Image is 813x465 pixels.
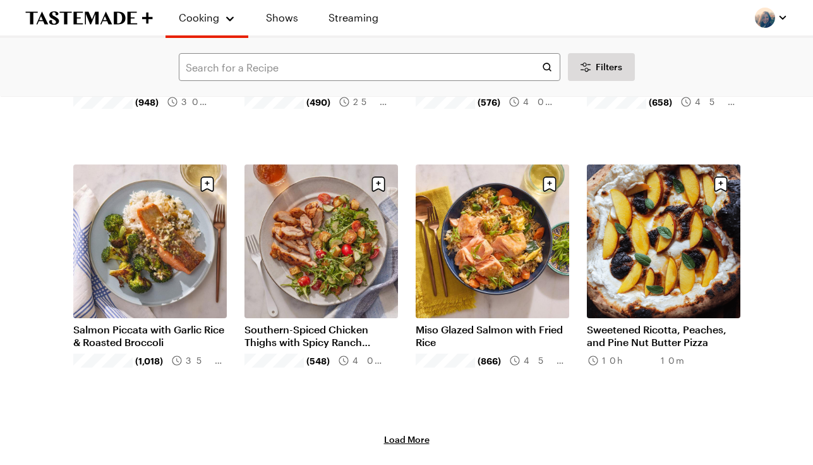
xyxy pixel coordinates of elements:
a: Salmon Piccata with Garlic Rice & Roasted Broccoli [73,323,227,349]
button: Save recipe [538,172,562,196]
button: Save recipe [366,172,390,196]
button: Cooking [178,5,236,30]
a: Southern-Spiced Chicken Thighs with Spicy Ranch Panzanella [244,323,398,349]
a: Miso Glazed Salmon with Fried Rice [416,323,569,349]
button: Profile picture [755,8,788,28]
a: Sweetened Ricotta, Peaches, and Pine Nut Butter Pizza [587,323,740,349]
span: Filters [596,61,622,73]
span: Cooking [179,11,219,23]
button: Load More [384,433,430,446]
a: To Tastemade Home Page [25,11,153,25]
button: Save recipe [709,172,733,196]
input: Search for a Recipe [179,53,560,81]
button: Desktop filters [568,53,635,81]
img: Profile picture [755,8,775,28]
button: Save recipe [195,172,219,196]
